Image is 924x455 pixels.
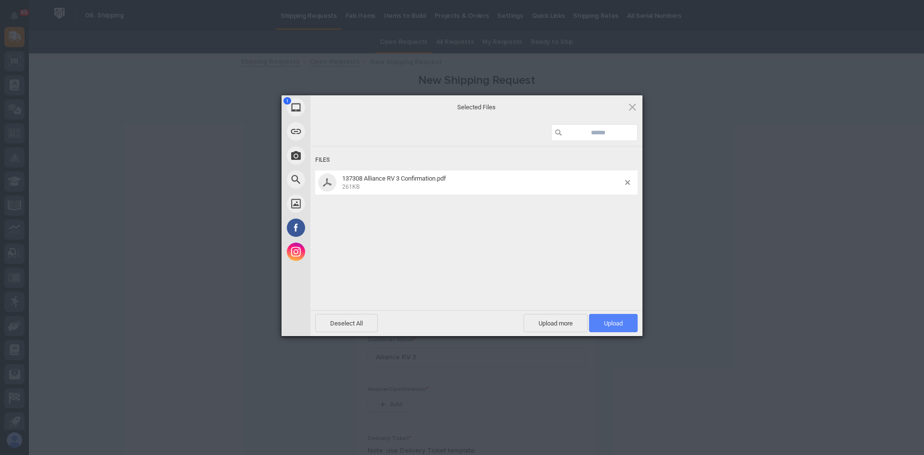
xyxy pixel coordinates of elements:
span: 261KB [342,183,359,190]
span: Click here or hit ESC to close picker [627,102,638,112]
div: Files [315,151,638,169]
span: Upload more [524,314,588,332]
div: Facebook [282,216,397,240]
span: 137308 Alliance RV 3 Confirmation.pdf [342,175,446,182]
div: Instagram [282,240,397,264]
div: Take Photo [282,143,397,168]
span: Deselect All [315,314,378,332]
span: Upload [589,314,638,332]
div: Link (URL) [282,119,397,143]
div: Web Search [282,168,397,192]
div: Unsplash [282,192,397,216]
span: 137308 Alliance RV 3 Confirmation.pdf [339,175,625,191]
span: Upload [604,320,623,327]
span: 1 [283,97,291,104]
div: My Device [282,95,397,119]
span: Selected Files [380,103,573,111]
